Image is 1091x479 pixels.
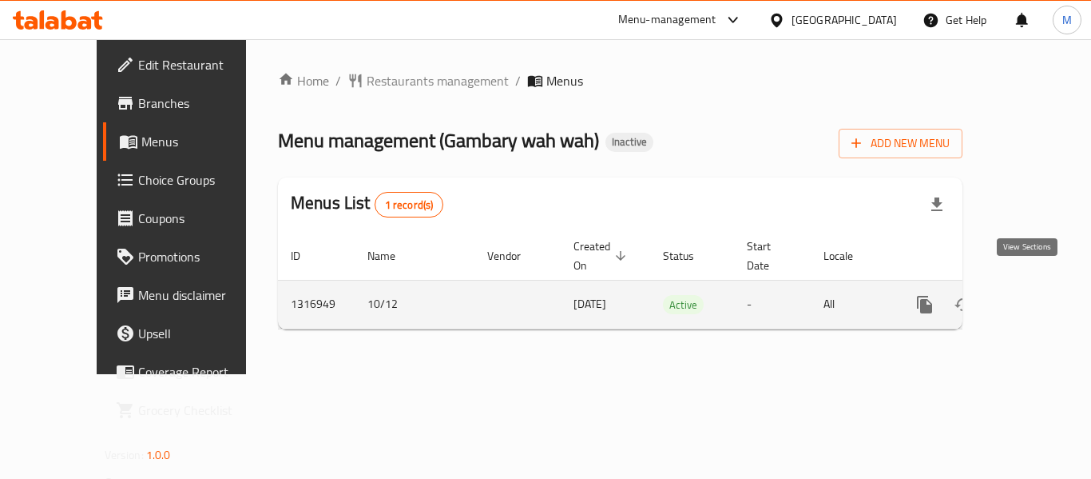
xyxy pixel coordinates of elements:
[103,84,279,122] a: Branches
[138,362,266,381] span: Coverage Report
[278,280,355,329] td: 1316949
[138,55,266,74] span: Edit Restaurant
[103,199,279,238] a: Coupons
[487,246,542,265] span: Vendor
[367,71,509,90] span: Restaurants management
[138,247,266,266] span: Promotions
[291,191,443,218] h2: Menus List
[103,276,279,314] a: Menu disclaimer
[138,170,266,190] span: Choice Groups
[515,71,521,90] li: /
[573,293,606,314] span: [DATE]
[103,353,279,391] a: Coverage Report
[138,94,266,113] span: Branches
[105,445,144,465] span: Version:
[663,246,715,265] span: Status
[618,10,716,30] div: Menu-management
[335,71,341,90] li: /
[851,134,950,154] span: Add New Menu
[278,122,599,158] span: Menu management ( Gambary wah wah )
[747,237,791,275] span: Start Date
[103,238,279,276] a: Promotions
[278,71,329,90] a: Home
[375,198,443,213] span: 1 record(s)
[546,71,583,90] span: Menus
[605,133,653,152] div: Inactive
[291,246,321,265] span: ID
[839,129,962,158] button: Add New Menu
[141,132,266,151] span: Menus
[103,314,279,353] a: Upsell
[791,11,897,29] div: [GEOGRAPHIC_DATA]
[278,232,1072,329] table: enhanced table
[278,71,962,90] nav: breadcrumb
[103,122,279,161] a: Menus
[375,192,444,218] div: Total records count
[103,46,279,84] a: Edit Restaurant
[918,186,956,224] div: Export file
[146,445,171,465] span: 1.0.0
[906,285,944,324] button: more
[347,71,509,90] a: Restaurants management
[367,246,416,265] span: Name
[138,285,266,305] span: Menu disclaimer
[663,295,704,314] div: Active
[103,161,279,199] a: Choice Groups
[138,209,266,228] span: Coupons
[1062,11,1072,29] span: M
[823,246,874,265] span: Locale
[573,237,631,275] span: Created On
[605,135,653,149] span: Inactive
[138,324,266,343] span: Upsell
[944,285,982,324] button: Change Status
[893,232,1072,281] th: Actions
[663,296,704,314] span: Active
[811,280,893,329] td: All
[355,280,474,329] td: 10/12
[734,280,811,329] td: -
[103,391,279,429] a: Grocery Checklist
[138,401,266,420] span: Grocery Checklist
